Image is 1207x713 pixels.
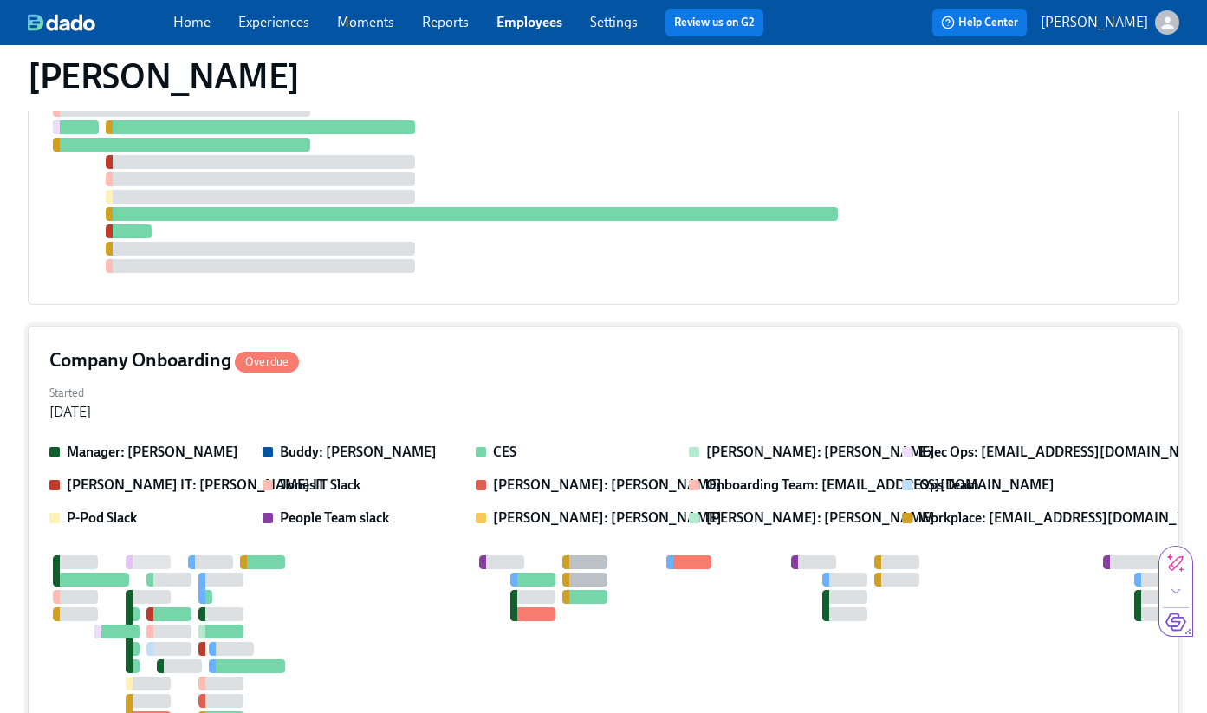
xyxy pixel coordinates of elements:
[280,444,437,460] strong: Buddy: [PERSON_NAME]
[932,9,1027,36] button: Help Center
[674,14,755,31] a: Review us on G2
[941,14,1018,31] span: Help Center
[337,14,394,30] a: Moments
[67,509,137,526] strong: P-Pod Slack
[49,347,299,373] h4: Company Onboarding
[280,509,389,526] strong: People Team slack
[238,14,309,30] a: Experiences
[422,14,469,30] a: Reports
[28,14,173,31] a: dado
[919,476,979,493] strong: Ops Team
[67,476,325,493] strong: [PERSON_NAME] IT: [PERSON_NAME] IT
[28,14,95,31] img: dado
[706,444,935,460] strong: [PERSON_NAME]: [PERSON_NAME]
[493,509,722,526] strong: [PERSON_NAME]: [PERSON_NAME]
[280,476,360,493] strong: JonesIT Slack
[493,476,722,493] strong: [PERSON_NAME]: [PERSON_NAME]
[493,444,516,460] strong: CES
[496,14,562,30] a: Employees
[235,355,299,368] span: Overdue
[665,9,763,36] button: Review us on G2
[173,14,211,30] a: Home
[590,14,638,30] a: Settings
[1041,10,1179,35] button: [PERSON_NAME]
[49,403,91,422] div: [DATE]
[706,509,935,526] strong: [PERSON_NAME]: [PERSON_NAME]
[1041,13,1148,32] p: [PERSON_NAME]
[706,476,1055,493] strong: Onboarding Team: [EMAIL_ADDRESS][DOMAIN_NAME]
[49,384,91,403] label: Started
[67,444,238,460] strong: Manager: [PERSON_NAME]
[28,55,300,97] h1: [PERSON_NAME]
